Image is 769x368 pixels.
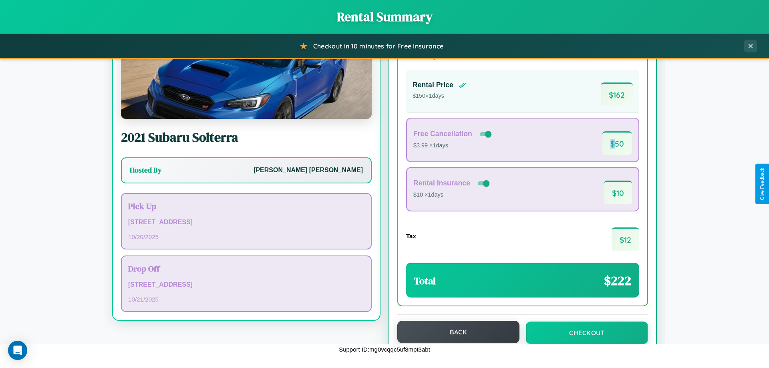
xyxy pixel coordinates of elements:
[414,274,436,288] h3: Total
[128,217,364,228] p: [STREET_ADDRESS]
[128,294,364,305] p: 10 / 21 / 2025
[413,141,493,151] p: $3.99 × 1 days
[413,81,453,89] h4: Rental Price
[130,165,161,175] h3: Hosted By
[121,39,372,119] img: Subaru Solterra
[601,82,633,106] span: $ 162
[397,321,519,343] button: Back
[128,200,364,212] h3: Pick Up
[604,272,631,290] span: $ 222
[759,168,765,200] div: Give Feedback
[413,91,466,101] p: $ 150 × 1 days
[413,179,470,187] h4: Rental Insurance
[313,42,443,50] span: Checkout in 10 minutes for Free Insurance
[612,227,639,251] span: $ 12
[128,231,364,242] p: 10 / 20 / 2025
[339,344,430,355] p: Support ID: mg0vcqqc5uf8mpt3abt
[602,131,632,155] span: $ 50
[413,190,491,200] p: $10 × 1 days
[8,341,27,360] div: Open Intercom Messenger
[128,279,364,291] p: [STREET_ADDRESS]
[128,263,364,274] h3: Drop Off
[526,322,648,344] button: Checkout
[121,129,372,146] h2: 2021 Subaru Solterra
[604,181,632,204] span: $ 10
[254,165,363,176] p: [PERSON_NAME] [PERSON_NAME]
[413,130,472,138] h4: Free Cancellation
[8,8,761,26] h1: Rental Summary
[406,233,416,239] h4: Tax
